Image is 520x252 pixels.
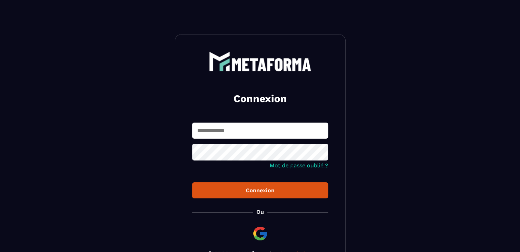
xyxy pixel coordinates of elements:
[192,182,328,198] button: Connexion
[192,52,328,71] a: logo
[252,225,268,242] img: google
[270,162,328,169] a: Mot de passe oublié ?
[200,92,320,106] h2: Connexion
[256,209,264,215] p: Ou
[198,187,323,194] div: Connexion
[209,52,311,71] img: logo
